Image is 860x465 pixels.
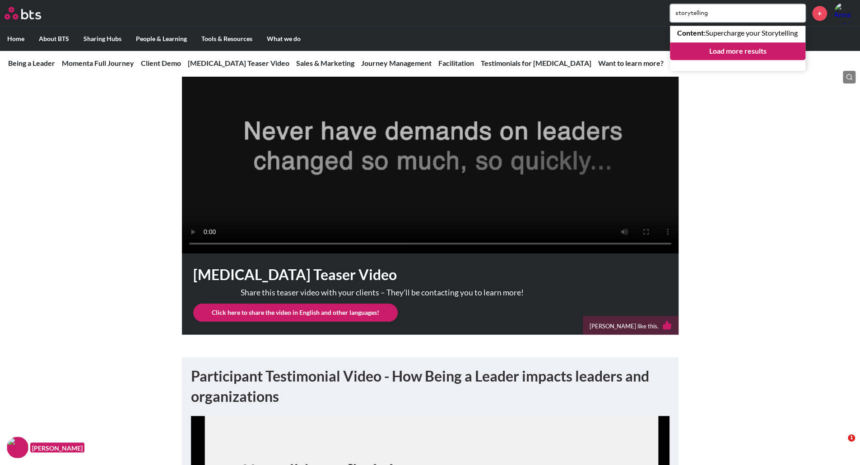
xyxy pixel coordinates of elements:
a: Want to learn more? [598,59,664,67]
h1: [MEDICAL_DATA] Teaser Video [193,265,667,285]
h1: Participant Testimonial Video - How Being a Leader impacts leaders and organizations [191,366,669,407]
a: Being a Leader [8,59,55,67]
label: People & Learning [129,27,194,51]
p: Share this teaser video with your clients – They’ll be contacting you to learn more! [241,289,620,297]
strong: Content [677,28,704,37]
a: Facilitation [438,59,474,67]
label: About BTS [32,27,76,51]
img: BTS Logo [5,7,41,19]
img: Anna Bondarenko [834,2,855,24]
a: + [812,6,827,21]
a: Click here to share the video in English and other languages! [193,304,398,322]
a: Testimonials for [MEDICAL_DATA] [481,59,591,67]
a: Momenta Full Journey [62,59,134,67]
img: F [7,437,28,458]
a: Profile [834,2,855,24]
label: Sharing Hubs [76,27,129,51]
a: Client Demo [141,59,181,67]
label: Tools & Resources [194,27,260,51]
iframe: Intercom live chat [829,434,851,456]
a: Journey Management [361,59,432,67]
figcaption: [PERSON_NAME] [30,442,84,453]
label: What we do [260,27,308,51]
a: [MEDICAL_DATA] Teaser Video [188,59,289,67]
a: Go home [5,7,58,19]
div: [PERSON_NAME] like this. [590,320,672,332]
a: Content:Supercharge your Storytelling [670,26,805,40]
a: Sales & Marketing [296,59,354,67]
a: Load more results [670,42,805,60]
span: 1 [848,434,855,442]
